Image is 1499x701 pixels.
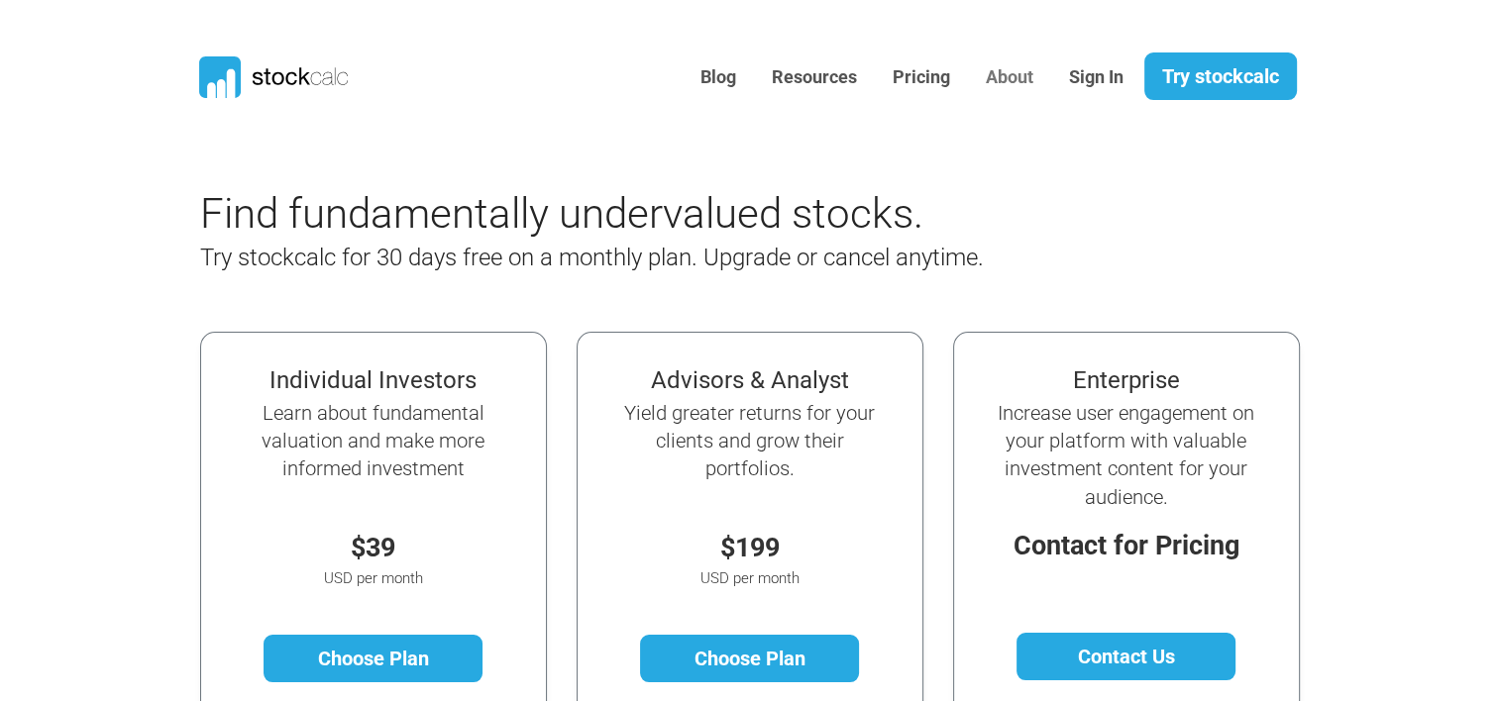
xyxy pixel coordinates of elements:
[242,528,505,568] p: $39
[995,366,1258,395] h4: Enterprise
[757,53,872,102] a: Resources
[242,366,505,395] h4: Individual Investors
[1054,53,1138,102] a: Sign In
[264,635,482,682] a: Choose Plan
[686,53,751,102] a: Blog
[995,399,1258,511] h5: Increase user engagement on your platform with valuable investment content for your audience.
[640,635,859,682] a: Choose Plan
[878,53,965,102] a: Pricing
[200,244,1112,272] h4: Try stockcalc for 30 days free on a monthly plan. Upgrade or cancel anytime.
[1144,52,1297,100] a: Try stockcalc
[1017,633,1235,680] a: Contact Us
[995,526,1258,566] p: Contact for Pricing
[618,567,882,590] p: USD per month
[200,189,1112,239] h2: Find fundamentally undervalued stocks.
[242,567,505,590] p: USD per month
[971,53,1048,102] a: About
[618,366,882,395] h4: Advisors & Analyst
[242,399,505,483] h5: Learn about fundamental valuation and make more informed investment
[618,528,882,568] p: $199
[618,399,882,483] h5: Yield greater returns for your clients and grow their portfolios.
